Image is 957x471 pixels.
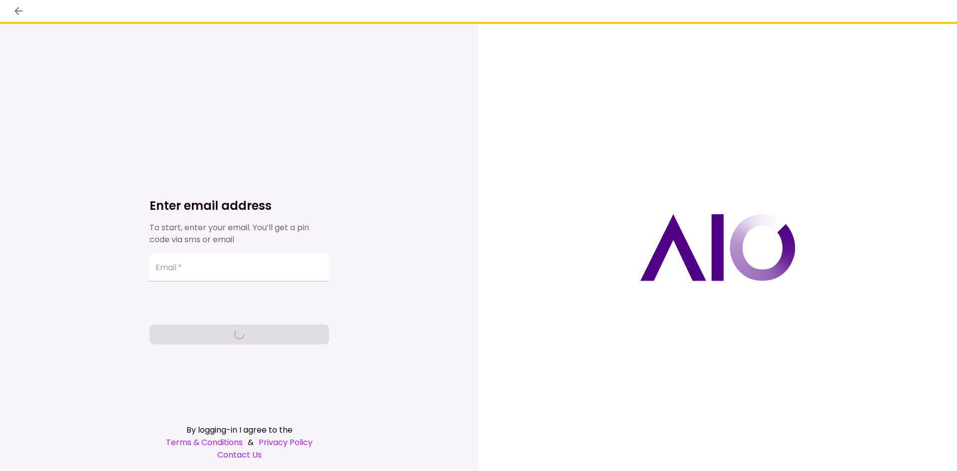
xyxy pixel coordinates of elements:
[150,198,329,214] h1: Enter email address
[259,436,313,449] a: Privacy Policy
[10,2,27,19] button: back
[150,222,329,246] div: To start, enter your email. You’ll get a pin code via sms or email
[150,449,329,461] a: Contact Us
[150,436,329,449] div: &
[166,436,243,449] a: Terms & Conditions
[150,424,329,436] div: By logging-in I agree to the
[640,214,796,281] img: AIO logo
